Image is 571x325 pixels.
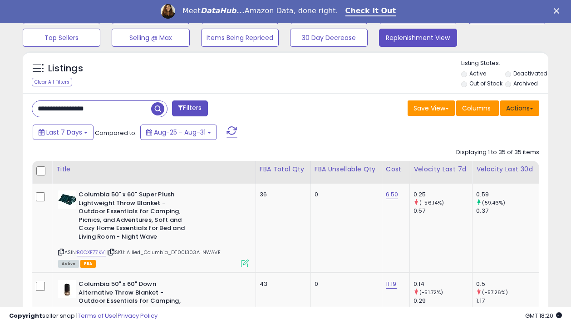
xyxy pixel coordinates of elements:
[482,199,505,206] small: (59.46%)
[140,125,217,140] button: Aug-25 - Aug-31
[476,207,539,215] div: 0.37
[419,199,444,206] small: (-56.14%)
[462,104,491,113] span: Columns
[161,4,175,19] img: Profile image for Georgie
[408,100,455,116] button: Save View
[58,260,79,268] span: All listings currently available for purchase on Amazon
[513,70,547,77] label: Deactivated
[345,6,396,16] a: Check It Out
[46,128,82,137] span: Last 7 Days
[77,249,106,256] a: B0CXF77KV1
[32,78,72,86] div: Clear All Filters
[456,100,499,116] button: Columns
[58,280,76,298] img: 21AHxPpAwhL._SL40_.jpg
[9,312,158,320] div: seller snap | |
[260,190,304,199] div: 36
[80,260,96,268] span: FBA
[386,280,397,289] a: 11.19
[315,190,375,199] div: 0
[456,148,539,157] div: Displaying 1 to 35 of 35 items
[386,190,399,199] a: 6.50
[118,311,158,320] a: Privacy Policy
[413,280,472,288] div: 0.14
[461,59,548,68] p: Listing States:
[79,190,189,243] b: Columbia 50" x 60" Super Plush Lightweight Throw Blanket - Outdoor Essentials for Camping, Picnic...
[260,165,307,174] div: FBA Total Qty
[48,62,83,75] h5: Listings
[172,100,207,116] button: Filters
[95,129,137,137] span: Compared to:
[154,128,206,137] span: Aug-25 - Aug-31
[201,29,279,47] button: Items Being Repriced
[413,297,472,305] div: 0.29
[482,289,507,296] small: (-57.26%)
[33,125,94,140] button: Last 7 Days
[476,280,539,288] div: 0.5
[78,311,116,320] a: Terms of Use
[413,190,472,199] div: 0.25
[315,165,378,174] div: FBA Unsellable Qty
[379,29,457,47] button: Replenishment View
[413,207,472,215] div: 0.57
[9,311,42,320] strong: Copyright
[23,29,100,47] button: Top Sellers
[315,280,375,288] div: 0
[554,8,563,14] div: Close
[201,6,245,15] i: DataHub...
[476,165,535,174] div: Velocity Last 30d
[386,165,406,174] div: Cost
[260,280,304,288] div: 43
[58,190,248,266] div: ASIN:
[469,80,502,87] label: Out of Stock
[58,190,76,209] img: 41TUaALYJXL._SL40_.jpg
[413,165,468,174] div: Velocity Last 7d
[525,311,562,320] span: 2025-09-8 18:20 GMT
[290,29,368,47] button: 30 Day Decrease
[469,70,486,77] label: Active
[182,6,338,15] div: Meet Amazon Data, done right.
[112,29,189,47] button: Selling @ Max
[500,100,539,116] button: Actions
[513,80,538,87] label: Archived
[107,249,220,256] span: | SKU: Allied_Columbia_DT001303A-NWAVE
[476,190,539,199] div: 0.59
[56,165,251,174] div: Title
[419,289,443,296] small: (-51.72%)
[476,297,539,305] div: 1.17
